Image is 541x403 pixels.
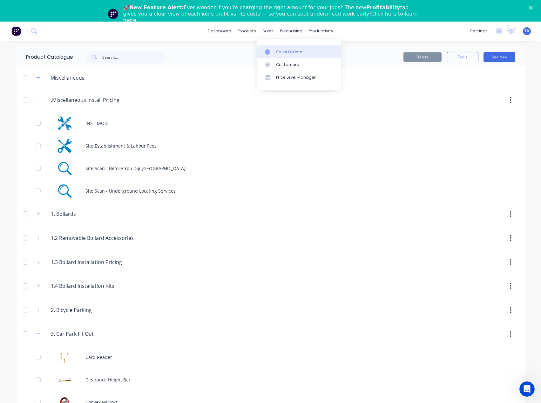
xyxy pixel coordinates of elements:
div: Customers [276,62,299,68]
input: Enter category name [51,258,126,266]
a: Click here to learn more. [123,11,418,23]
input: Search... [102,51,165,63]
div: Miscellaneous [45,74,90,82]
div: products [234,26,259,36]
img: Profile image for Team [108,9,118,19]
div: Product Catalogue [17,47,73,67]
div: Site Scan - Underground Locating ServicesSite Scan - Underground Locating Services [17,180,525,202]
button: Tools [447,52,478,62]
img: Factory [11,26,21,36]
div: sales [259,26,277,36]
div: Site Establishment & Labour FeesSite Establishment & Labour Fees [17,135,525,157]
span: TR [524,28,529,34]
div: Clearance Height BarClearance Height Bar [17,368,525,391]
div: Card ReaderCard Reader [17,346,525,368]
div: Price Level Manager [276,75,316,80]
button: Add New [484,52,515,62]
a: Price Level Manager [257,71,341,84]
div: 🚀 Ever wonder if you’re charging the right amount for your jobs? The new tab gives you a clear vi... [123,4,423,23]
div: Site Scan - Before You Dig AustraliaSite Scan - Before You Dig [GEOGRAPHIC_DATA] [17,157,525,180]
input: Enter category name [51,282,126,290]
input: Enter category name [51,306,126,314]
div: settings [467,26,491,36]
div: Sales Orders [276,49,302,55]
input: Enter category name [51,210,126,218]
input: Enter category name [51,96,126,104]
a: Sales Orders [257,45,341,58]
b: Profitability [366,4,400,10]
div: productivity [306,26,336,36]
input: Enter category name [51,234,133,242]
button: Delete [403,52,442,62]
iframe: Intercom live chat [519,381,535,397]
b: New Feature Alert: [130,4,184,10]
div: purchasing [277,26,306,36]
div: Close [529,6,535,10]
a: Customers [257,58,341,71]
input: Enter category name [51,330,126,338]
a: dashboard [205,26,234,36]
div: INST-MODINST-MOD [17,112,525,135]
